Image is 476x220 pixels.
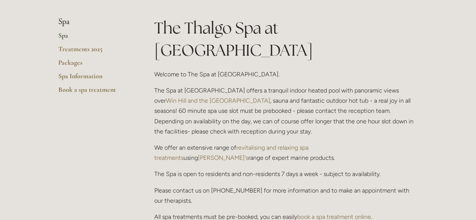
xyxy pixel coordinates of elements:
a: Packages [58,58,130,72]
p: Welcome to The Spa at [GEOGRAPHIC_DATA]. [154,69,418,79]
p: We offer an extensive range of using range of expert marine products. [154,143,418,163]
a: Spa [58,31,130,45]
h1: The Thalgo Spa at [GEOGRAPHIC_DATA] [154,17,418,61]
li: Spa [58,17,130,27]
a: Treatments 2025 [58,45,130,58]
p: Please contact us on [PHONE_NUMBER] for more information and to make an appointment with our ther... [154,185,418,206]
p: The Spa is open to residents and non-residents 7 days a week - subject to availability. [154,169,418,179]
p: The Spa at [GEOGRAPHIC_DATA] offers a tranquil indoor heated pool with panoramic views over , sau... [154,85,418,137]
a: Book a spa treatment [58,85,130,99]
a: Spa Information [58,72,130,85]
a: Win Hill and the [GEOGRAPHIC_DATA] [166,97,270,104]
a: [PERSON_NAME]'s [198,154,248,161]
